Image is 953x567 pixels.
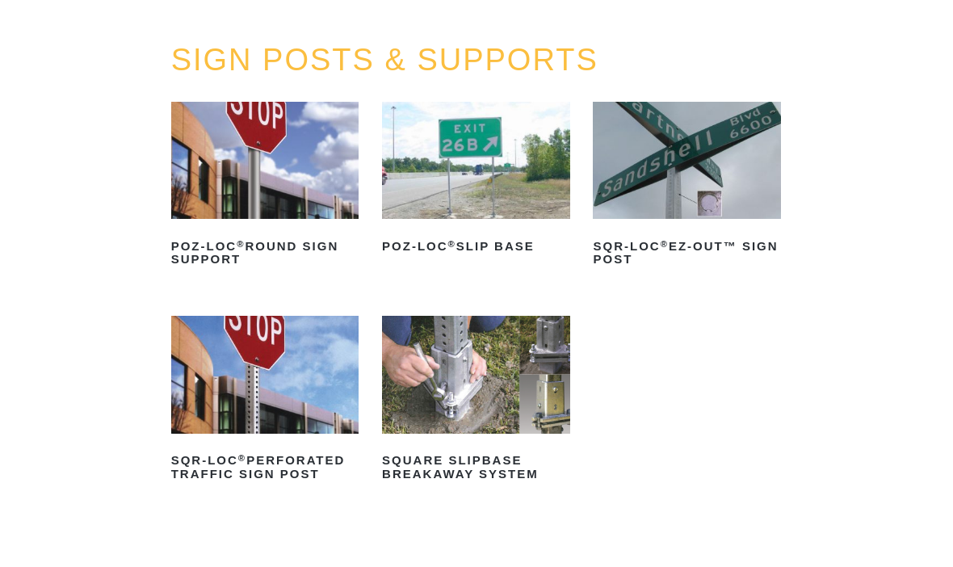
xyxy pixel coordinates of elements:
sup: ® [448,240,456,250]
sup: ® [661,240,669,250]
a: SQR-LOC®Perforated Traffic Sign Post [171,317,359,487]
h2: SQR-LOC Perforated Traffic Sign Post [171,449,359,488]
h2: POZ-LOC Round Sign Support [171,234,359,273]
h2: SQR-LOC EZ-Out™ Sign Post [593,234,781,273]
sup: ® [237,240,245,250]
sup: ® [238,454,246,464]
a: Square Slipbase Breakaway System [382,317,570,487]
a: POZ-LOC®Round Sign Support [171,103,359,273]
a: SIGN POSTS & SUPPORTS [171,44,598,78]
a: SQR-LOC®EZ-Out™ Sign Post [593,103,781,273]
h2: POZ-LOC Slip Base [382,234,570,260]
h2: Square Slipbase Breakaway System [382,449,570,488]
a: POZ-LOC®Slip Base [382,103,570,260]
